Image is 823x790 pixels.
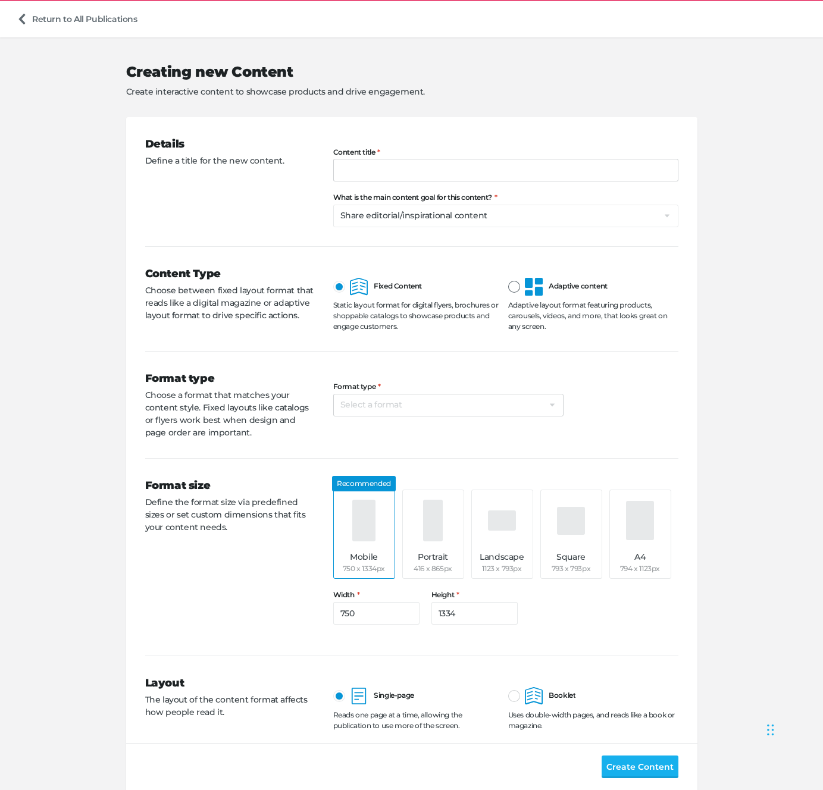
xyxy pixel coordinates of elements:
[350,551,378,563] p: Mobile
[145,284,314,322] p: Choose between fixed layout format that reads like a digital magazine or adaptive layout format t...
[145,266,314,282] h3: Content Type
[12,8,142,30] a: Return to All Publications
[508,300,676,332] div: Adaptive layout format featuring products, carousels, videos, and more, that looks great on any s...
[145,371,314,387] h3: Format type
[350,281,422,290] span: Fixed Content
[525,691,576,700] span: Booklet
[333,193,678,202] label: What is the main content goal for this content?
[145,496,314,534] p: Define the format size via predefined sizes or set custom dimensions that fits your content needs.
[602,755,678,778] button: Create Content
[145,155,314,167] p: Define a title for the new content.
[620,563,660,574] p: 794 x 1123px
[333,710,501,731] div: Reads one page at a time, allowing the publication to use more of the screen.
[333,148,678,156] label: Content title
[552,563,591,574] p: 793 x 793px
[525,281,608,290] span: Adaptive content
[767,712,774,748] div: Drag
[145,478,314,494] h3: Format size
[606,760,674,773] span: Create Content
[480,551,524,563] p: Landscape
[418,551,448,563] p: Portrait
[126,64,678,81] h2: Creating new Content
[508,710,676,731] div: Uses double-width pages, and reads like a book or magazine.
[763,700,823,757] iframe: Chat Widget
[414,563,452,574] p: 416 x 865px
[145,694,314,719] p: The layout of the content format affects how people read it.
[145,136,314,152] h3: Details
[350,691,414,700] span: Single-page
[333,383,564,391] label: Format type
[556,551,586,563] p: Square
[145,389,314,439] p: Choose a format that matches your content style. Fixed layouts like catalogs or flyers work best ...
[333,300,501,332] div: Static layout format for digital flyers, brochures or shoppable catalogs to showcase products and...
[337,478,391,489] p: Recommended
[145,675,314,691] h3: Layout
[482,563,521,574] p: 1123 x 793px
[431,591,518,599] label: Height
[126,86,678,98] p: Create interactive content to showcase products and drive engagement.
[343,563,385,574] p: 750 x 1334px
[634,551,645,563] p: A4
[333,591,420,599] label: Width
